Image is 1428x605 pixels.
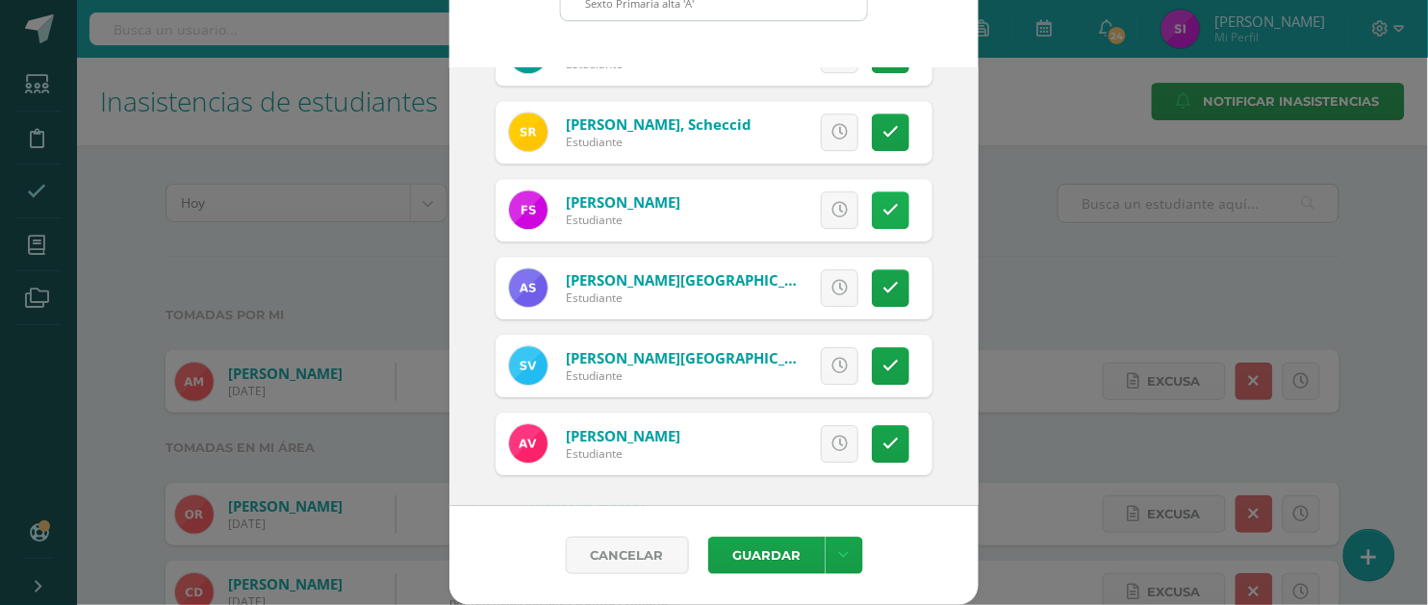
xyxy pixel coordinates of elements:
div: Estudiante [566,367,797,384]
a: [PERSON_NAME][GEOGRAPHIC_DATA] [566,270,828,290]
img: 2a299e404d6c4e2a80e9c6847baf87cf.png [509,190,548,229]
img: 7f4611be33653c4fe25a393015ff73af.png [509,113,548,151]
div: Estudiante [566,290,797,306]
span: Excusa [729,348,782,384]
a: [PERSON_NAME] [566,426,680,445]
span: Excusa [729,114,782,150]
div: Estudiante [566,212,680,228]
a: [PERSON_NAME], Scheccid [566,114,752,134]
a: [PERSON_NAME] [566,192,680,212]
span: Excusa [729,192,782,228]
span: Excusa [729,426,782,462]
a: [PERSON_NAME][GEOGRAPHIC_DATA] [566,348,828,367]
img: 5de0d26bce241c78e9750d54b5c9cdf0.png [509,268,548,307]
img: 46c920ef0bfd7c6f59193bea671d6ecc.png [509,424,548,463]
img: e572914f8deba730fbde97589d511174.png [509,346,548,385]
span: Excusa [729,270,782,306]
button: Guardar [708,537,826,574]
a: Cancelar [566,537,689,574]
div: Estudiante [566,445,680,462]
div: Estudiante [566,134,752,150]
